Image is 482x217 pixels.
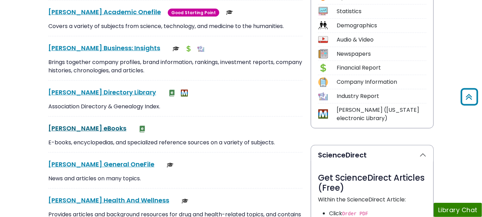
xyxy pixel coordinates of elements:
[337,78,426,86] div: Company Information
[337,106,426,123] div: [PERSON_NAME] ([US_STATE] electronic Library)
[318,92,328,101] img: Icon Industry Report
[318,63,328,73] img: Icon Financial Report
[337,92,426,100] div: Industry Report
[48,174,302,183] p: News and articles on many topics.
[167,162,174,169] img: Scholarly or Peer Reviewed
[181,90,188,97] img: MeL (Michigan electronic Library)
[318,78,328,87] img: Icon Company Information
[48,58,302,75] p: Brings together company profiles, brand information, rankings, investment reports, company histor...
[139,126,146,133] img: e-Book
[197,45,204,52] img: Industry Report
[318,35,328,44] img: Icon Audio & Video
[337,36,426,44] div: Audio & Video
[458,91,480,102] a: Back to Top
[311,145,433,165] button: ScienceDirect
[48,22,302,30] p: Covers a variety of subjects from science, technology, and medicine to the humanities.
[48,102,302,111] p: Association Directory & Genealogy Index.
[173,45,180,52] img: Scholarly or Peer Reviewed
[226,9,233,16] img: Scholarly or Peer Reviewed
[48,160,154,169] a: [PERSON_NAME] General OneFile
[48,44,160,52] a: [PERSON_NAME] Business: Insights
[48,138,302,147] p: E-books, encyclopedias, and specialized reference sources on a variety of subjects.
[318,173,426,193] h3: Get ScienceDirect Articles (Free)
[48,88,156,97] a: [PERSON_NAME] Directory Library
[337,21,426,30] div: Demographics
[318,196,426,204] p: Within the ScienceDirect Article:
[168,9,219,17] span: Good Starting Point
[182,198,189,205] img: Scholarly or Peer Reviewed
[318,109,328,119] img: Icon MeL (Michigan electronic Library)
[337,64,426,72] div: Financial Report
[48,124,126,133] a: [PERSON_NAME] eBooks
[318,7,328,16] img: Icon Statistics
[337,50,426,58] div: Newspapers
[48,8,161,16] a: [PERSON_NAME] Academic Onefile
[342,211,368,217] code: Order PDF
[318,49,328,58] img: Icon Newspapers
[337,7,426,16] div: Statistics
[185,45,192,52] img: Financial Report
[48,196,169,205] a: [PERSON_NAME] Health And Wellness
[318,21,328,30] img: Icon Demographics
[434,203,482,217] button: Library Chat
[168,90,175,97] img: e-Book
